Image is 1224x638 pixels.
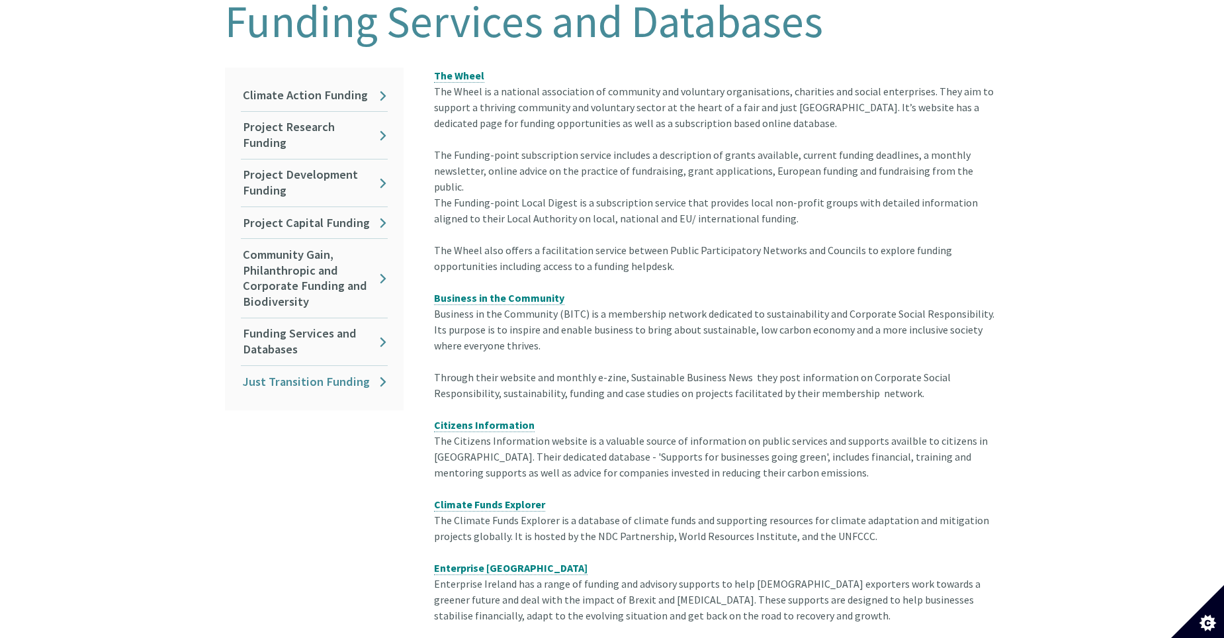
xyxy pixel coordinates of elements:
[241,366,388,397] a: Just Transition Funding
[241,239,388,318] a: Community Gain, Philanthropic and Corporate Funding and Biodiversity
[434,69,484,82] span: The Wheel
[434,195,999,242] div: The Funding-point Local Digest is a subscription service that provides local non-profit groups wi...
[434,69,484,83] a: The Wheel
[434,561,588,574] strong: Enterprise [GEOGRAPHIC_DATA]
[241,318,388,365] a: Funding Services and Databases
[434,418,535,432] span: Citizens Information
[241,159,388,206] a: Project Development Funding
[434,291,564,304] span: Business in the Community
[1171,585,1224,638] button: Set cookie preferences
[434,418,535,432] a: Citizens Information
[434,561,588,575] a: Enterprise [GEOGRAPHIC_DATA]
[241,207,388,238] a: Project Capital Funding
[434,291,564,305] a: Business in the Community
[434,68,999,147] div: The Wheel is a national association of community and voluntary organisations, charities and socia...
[434,498,545,512] a: Climate Funds Explorer
[434,242,999,290] div: The Wheel also offers a facilitation service between Public Participatory Networks and Councils t...
[241,112,388,159] a: Project Research Funding
[241,80,388,111] a: Climate Action Funding
[434,147,999,195] div: The Funding-point subscription service includes a description of grants available, current fundin...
